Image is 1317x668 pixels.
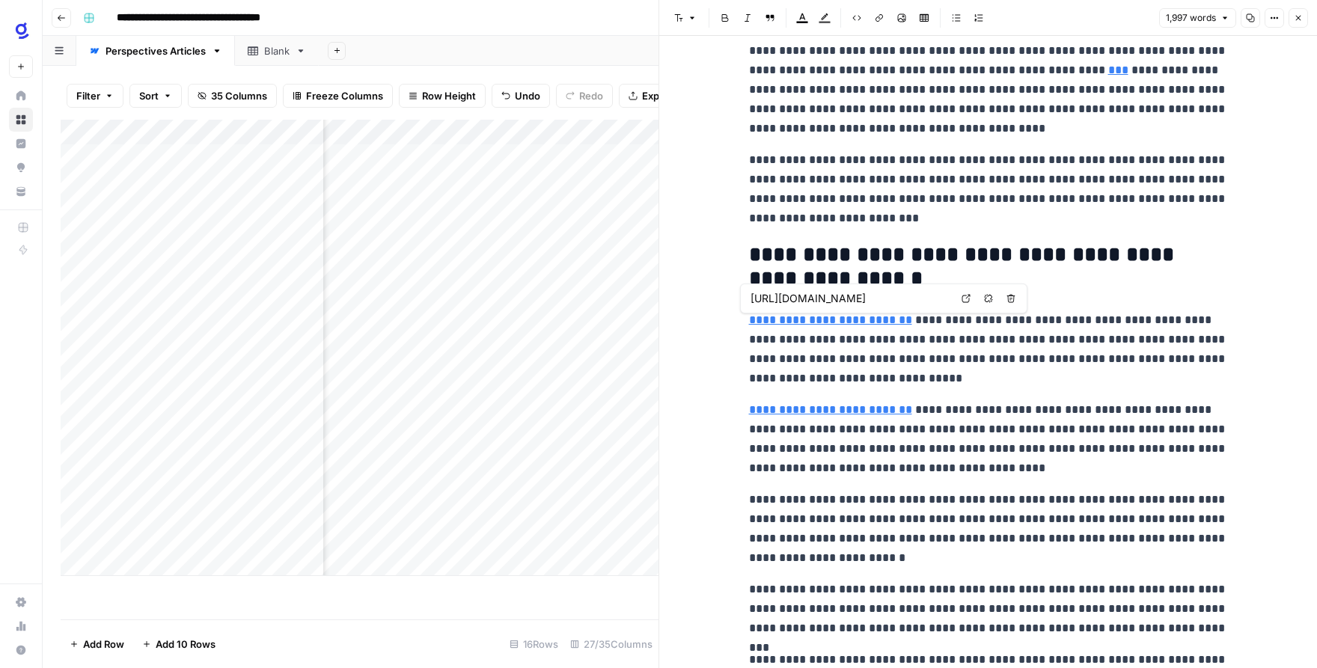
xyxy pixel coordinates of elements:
button: Redo [556,84,613,108]
span: 1,997 words [1166,11,1216,25]
span: Filter [76,88,100,103]
button: Workspace: Glean SEO Ops [9,12,33,49]
button: Filter [67,84,123,108]
span: 35 Columns [211,88,267,103]
button: Help + Support [9,638,33,662]
span: Row Height [422,88,476,103]
a: Browse [9,108,33,132]
button: Add Row [61,632,133,656]
a: Settings [9,590,33,614]
a: Home [9,84,33,108]
div: Perspectives Articles [106,43,206,58]
button: Undo [492,84,550,108]
img: Glean SEO Ops Logo [9,17,36,44]
a: Usage [9,614,33,638]
a: Blank [235,36,319,66]
div: 16 Rows [504,632,564,656]
span: Redo [579,88,603,103]
span: Freeze Columns [306,88,383,103]
a: Insights [9,132,33,156]
a: Your Data [9,180,33,203]
span: Add 10 Rows [156,637,216,652]
button: Add 10 Rows [133,632,224,656]
a: Perspectives Articles [76,36,235,66]
button: 1,997 words [1159,8,1236,28]
span: Export CSV [642,88,695,103]
button: 35 Columns [188,84,277,108]
div: Blank [264,43,290,58]
a: Opportunities [9,156,33,180]
button: Freeze Columns [283,84,393,108]
button: Sort [129,84,182,108]
div: 27/35 Columns [564,632,658,656]
span: Undo [515,88,540,103]
button: Export CSV [619,84,705,108]
button: Row Height [399,84,486,108]
span: Sort [139,88,159,103]
span: Add Row [83,637,124,652]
